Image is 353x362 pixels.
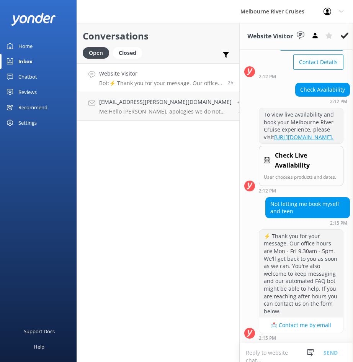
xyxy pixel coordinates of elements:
div: 02:15pm 20-Aug-2025 (UTC +10:00) Australia/Sydney [265,220,350,225]
a: [URL][DOMAIN_NAME]. [274,133,333,141]
div: Check Availability [296,83,350,96]
a: Open [83,48,113,57]
h4: [EMAIL_ADDRESS][PERSON_NAME][DOMAIN_NAME] [99,98,232,106]
div: Reviews [18,84,37,100]
button: 📩 Contact me by email [259,318,343,333]
div: 02:12pm 20-Aug-2025 (UTC +10:00) Australia/Sydney [259,188,343,193]
strong: 2:15 PM [259,336,276,341]
strong: 2:12 PM [259,74,276,79]
h4: Website Visitor [99,69,222,78]
div: Settings [18,115,37,130]
p: User chooses products and dates. [264,173,338,181]
a: Website VisitorBot:⚡ Thank you for your message. Our office hours are Mon - Fri 9.30am - 5pm. We'... [77,63,239,92]
strong: 2:12 PM [330,99,347,104]
div: ⚡ Thank you for your message. Our office hours are Mon - Fri 9.30am - 5pm. We'll get back to you ... [259,230,343,318]
a: Closed [113,48,146,57]
h2: Conversations [83,29,234,43]
div: 02:15pm 20-Aug-2025 (UTC +10:00) Australia/Sydney [259,335,343,341]
span: 02:15pm 20-Aug-2025 (UTC +10:00) Australia/Sydney [228,79,234,86]
div: Closed [113,47,142,59]
strong: 2:12 PM [259,189,276,193]
h4: Check Live Availability [275,151,338,170]
div: Inbox [18,54,33,69]
div: Open [83,47,109,59]
div: Recommend [18,100,47,115]
div: Home [18,38,33,54]
div: 02:12pm 20-Aug-2025 (UTC +10:00) Australia/Sydney [259,74,343,79]
div: Support Docs [24,324,55,339]
div: Help [34,339,44,354]
p: Me: Hello [PERSON_NAME], apologies we do not have the dinner cruise operating tonight. We still h... [99,108,232,115]
span: 01:55pm 20-Aug-2025 (UTC +10:00) Australia/Sydney [239,108,244,115]
strong: 2:15 PM [330,221,347,225]
img: yonder-white-logo.png [11,13,56,25]
h3: Website Visitor [247,31,293,41]
div: Not letting me book myself and teen [266,197,350,218]
div: Chatbot [18,69,37,84]
p: Bot: ⚡ Thank you for your message. Our office hours are Mon - Fri 9.30am - 5pm. We'll get back to... [99,80,222,87]
a: [EMAIL_ADDRESS][PERSON_NAME][DOMAIN_NAME]Me:Hello [PERSON_NAME], apologies we do not have the din... [77,92,239,121]
button: Contact Details [293,54,343,70]
div: To view live availability and book your Melbourne River Cruise experience, please visit [259,108,343,143]
div: 02:12pm 20-Aug-2025 (UTC +10:00) Australia/Sydney [295,99,350,104]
